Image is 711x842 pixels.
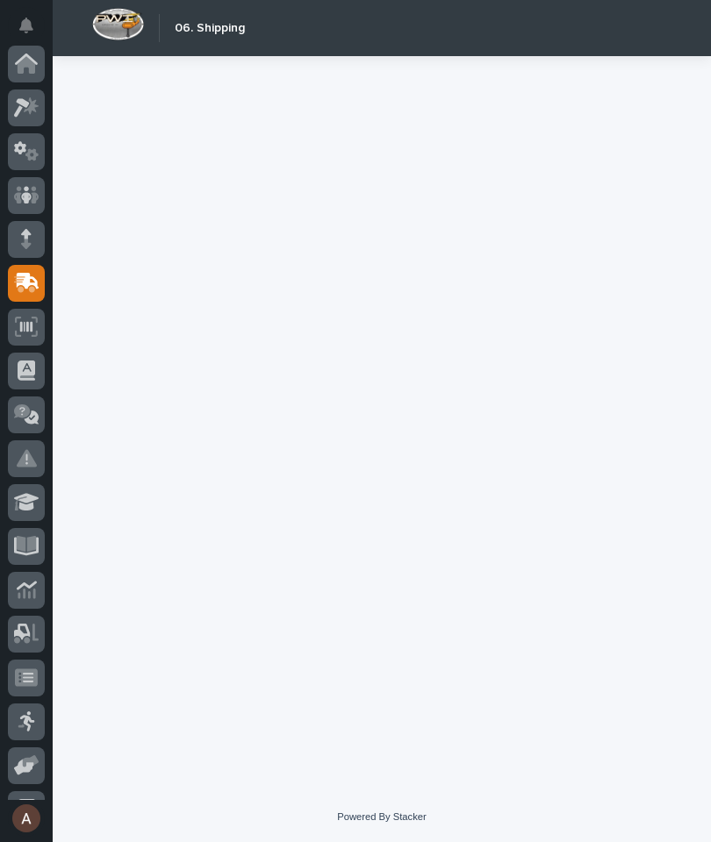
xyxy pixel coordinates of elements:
img: Workspace Logo [92,8,144,40]
button: users-avatar [8,800,45,837]
a: Powered By Stacker [337,811,426,822]
div: Notifications [22,18,45,46]
h2: 06. Shipping [175,18,245,39]
button: Notifications [8,7,45,44]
